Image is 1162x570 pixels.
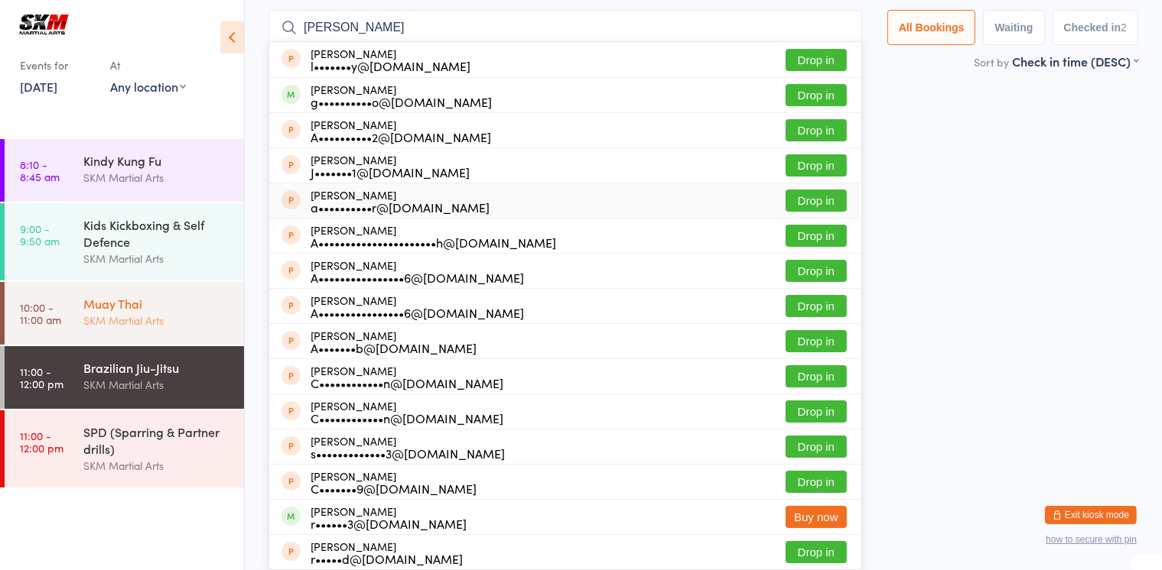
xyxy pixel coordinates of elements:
div: Kids Kickboxing & Self Defence [83,216,231,250]
div: g••••••••••o@[DOMAIN_NAME] [311,96,492,108]
button: Drop in [786,84,847,106]
a: 11:00 -12:00 pmBrazilian Jiu-JitsuSKM Martial Arts [5,346,244,409]
div: SKM Martial Arts [83,376,231,393]
div: SKM Martial Arts [83,457,231,474]
div: l•••••••y@[DOMAIN_NAME] [311,60,470,72]
button: Drop in [786,260,847,282]
div: [PERSON_NAME] [311,400,503,424]
button: Drop in [786,330,847,352]
div: a••••••••••r@[DOMAIN_NAME] [311,201,490,213]
div: [PERSON_NAME] [311,118,491,143]
div: At [110,53,186,78]
a: 10:00 -11:00 amMuay ThaiSKM Martial Arts [5,282,244,345]
a: 8:10 -8:45 amKindy Kung FuSKM Martial Arts [5,139,244,202]
button: how to secure with pin [1046,534,1137,545]
div: A•••••••b@[DOMAIN_NAME] [311,342,477,354]
div: Brazilian Jiu-Jitsu [83,359,231,376]
div: A••••••••••••••••6@[DOMAIN_NAME] [311,306,524,319]
div: C••••••••••••n@[DOMAIN_NAME] [311,412,503,424]
div: [PERSON_NAME] [311,505,467,530]
div: [PERSON_NAME] [311,540,463,565]
input: Search [269,10,862,45]
div: A••••••••••••••••6@[DOMAIN_NAME] [311,271,524,283]
div: Any location [110,78,186,95]
div: C••••••••••••n@[DOMAIN_NAME] [311,377,503,389]
time: 8:10 - 8:45 am [20,158,60,183]
a: [DATE] [20,78,57,95]
time: 11:00 - 12:00 pm [20,365,63,390]
div: [PERSON_NAME] [311,47,470,72]
div: 2 [1121,21,1127,34]
button: Drop in [786,400,847,423]
button: Checked in2 [1053,10,1139,45]
div: [PERSON_NAME] [311,224,556,248]
button: Drop in [786,49,847,71]
div: Events for [20,53,95,78]
button: Drop in [786,225,847,247]
div: SKM Martial Arts [83,250,231,267]
div: J•••••••1@[DOMAIN_NAME] [311,166,470,178]
div: [PERSON_NAME] [311,329,477,354]
a: 11:00 -12:00 pmSPD (Sparring & Partner drills)SKM Martial Arts [5,410,244,487]
button: Drop in [786,436,847,458]
button: Waiting [983,10,1044,45]
div: [PERSON_NAME] [311,83,492,108]
time: 10:00 - 11:00 am [20,301,61,325]
div: [PERSON_NAME] [311,154,470,178]
button: Drop in [786,189,847,212]
button: Exit kiosk mode [1045,506,1137,524]
div: [PERSON_NAME] [311,294,524,319]
button: Drop in [786,119,847,141]
button: Drop in [786,295,847,317]
div: A••••••••••2@[DOMAIN_NAME] [311,131,491,143]
button: Drop in [786,471,847,493]
a: 9:00 -9:50 amKids Kickboxing & Self DefenceSKM Martial Arts [5,203,244,280]
button: Drop in [786,154,847,177]
div: r••••••3@[DOMAIN_NAME] [311,517,467,530]
div: C•••••••9@[DOMAIN_NAME] [311,482,477,494]
div: Check in time (DESC) [1012,53,1138,70]
div: [PERSON_NAME] [311,470,477,494]
div: [PERSON_NAME] [311,189,490,213]
div: Kindy Kung Fu [83,152,231,169]
div: [PERSON_NAME] [311,364,503,389]
div: SPD (Sparring & Partner drills) [83,423,231,457]
label: Sort by [974,54,1009,70]
div: [PERSON_NAME] [311,435,505,459]
img: SKM Martial Arts [15,11,73,37]
div: s•••••••••••••3@[DOMAIN_NAME] [311,447,505,459]
time: 11:00 - 12:00 pm [20,429,63,454]
div: r•••••d@[DOMAIN_NAME] [311,552,463,565]
div: SKM Martial Arts [83,312,231,329]
div: Muay Thai [83,295,231,312]
div: SKM Martial Arts [83,169,231,186]
div: [PERSON_NAME] [311,259,524,283]
button: Drop in [786,541,847,563]
time: 9:00 - 9:50 am [20,222,60,247]
div: A••••••••••••••••••••••h@[DOMAIN_NAME] [311,236,556,248]
button: All Bookings [887,10,976,45]
button: Drop in [786,365,847,387]
button: Buy now [786,506,847,528]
